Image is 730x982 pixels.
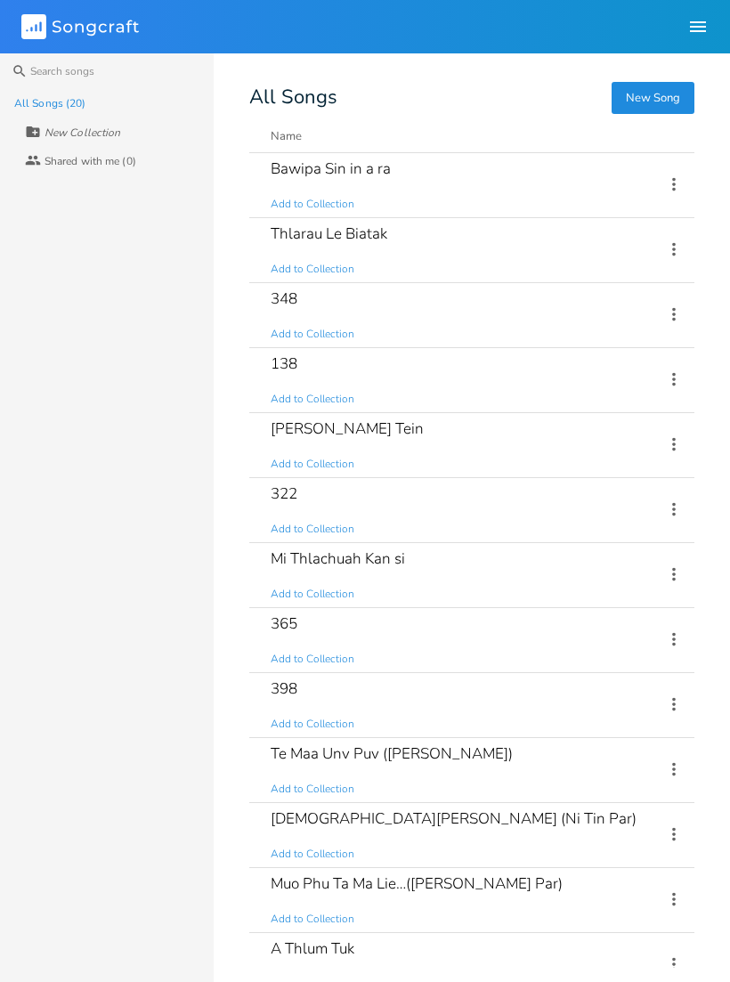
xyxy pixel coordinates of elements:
[45,156,136,166] div: Shared with me (0)
[271,941,354,956] div: A Thlum Tuk
[271,128,302,144] div: Name
[271,127,643,145] button: Name
[271,226,387,241] div: Thlarau Le Biatak
[271,587,354,602] span: Add to Collection
[271,652,354,667] span: Add to Collection
[14,98,85,109] div: All Songs (20)
[271,522,354,537] span: Add to Collection
[271,681,297,696] div: 398
[271,616,297,631] div: 365
[271,746,513,761] div: Te Maa Unv Puv ([PERSON_NAME])
[271,847,354,862] span: Add to Collection
[271,392,354,407] span: Add to Collection
[271,262,354,277] span: Add to Collection
[271,551,405,566] div: Mi Thlachuah Kan si
[249,89,694,106] div: All Songs
[271,717,354,732] span: Add to Collection
[271,811,637,826] div: [DEMOGRAPHIC_DATA][PERSON_NAME] (Ni Tin Par)
[612,82,694,114] button: New Song
[271,457,354,472] span: Add to Collection
[271,912,354,927] span: Add to Collection
[271,197,354,212] span: Add to Collection
[271,327,354,342] span: Add to Collection
[45,127,120,138] div: New Collection
[271,486,297,501] div: 322
[271,356,297,371] div: 138
[271,161,391,176] div: Bawipa Sin in a ra
[271,421,424,436] div: [PERSON_NAME] Tein
[271,782,354,797] span: Add to Collection
[271,876,563,891] div: Muo Phu Ta Ma Lie…([PERSON_NAME] Par)
[271,291,297,306] div: 348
